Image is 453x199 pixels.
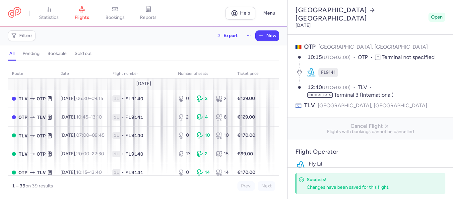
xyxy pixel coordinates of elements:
span: 1L [112,151,120,157]
span: FL9140 [125,151,143,157]
span: New [266,33,276,38]
span: TLV [37,114,46,121]
span: Terminal not specified [382,54,434,60]
div: 6 [216,114,229,121]
strong: €129.00 [237,114,255,120]
strong: 1 – 39 [12,183,26,189]
span: Flights with bookings cannot be cancelled [293,129,448,134]
time: 09:45 [92,132,104,138]
span: [DATE], [60,151,104,157]
a: bookings [98,6,132,21]
span: OTP [19,169,28,176]
figure: FL airline logo [306,68,316,77]
span: FL9141 [321,69,336,76]
time: 10:15 [76,170,87,175]
button: Export [212,30,242,41]
span: FL9141 [125,169,143,176]
span: [DATE], [60,114,102,120]
time: 10:15 [307,54,322,60]
span: OTP [19,114,28,121]
div: 0 [178,95,192,102]
span: FL9140 [125,95,143,102]
span: (UTC+03:00) [322,85,351,90]
span: – [76,170,102,175]
span: FL9141 [309,167,323,173]
button: Next [258,181,275,191]
span: OTP [37,150,46,158]
span: – [76,132,104,138]
span: on 39 results [26,183,53,189]
time: 07:00 [76,132,89,138]
h2: [GEOGRAPHIC_DATA] [GEOGRAPHIC_DATA] [295,6,426,23]
span: Filters [19,33,33,38]
div: Changes have been saved for this flight. [307,184,431,190]
time: 22:30 [92,151,104,157]
span: TLV [19,132,28,139]
span: 1L [112,114,120,121]
h4: Success! [307,176,431,183]
div: 13 [178,151,192,157]
time: 13:10 [91,114,102,120]
div: 2 [197,95,211,102]
a: reports [132,6,165,21]
span: TLV [37,169,46,176]
a: Help [226,7,255,20]
strong: €99.00 [237,151,253,157]
button: Filters [8,31,35,41]
time: 20:00 [76,151,89,157]
span: Open [431,14,443,21]
span: [GEOGRAPHIC_DATA], [GEOGRAPHIC_DATA] [318,44,428,50]
time: 13:40 [90,170,102,175]
span: Export [224,33,238,38]
span: OTP [37,132,46,139]
th: route [8,69,56,79]
h4: Flight Operator [295,148,445,156]
h4: pending [23,51,39,57]
div: 0 [178,169,192,176]
a: statistics [32,6,65,21]
h4: bookable [47,51,67,57]
time: 06:30 [76,96,89,101]
a: flights [65,6,98,21]
span: Cancel Flight [293,123,448,129]
span: • [122,95,124,102]
div: 14 [216,169,229,176]
span: [DATE], [60,96,103,101]
strong: €170.00 [237,132,255,138]
span: [DATE] [136,81,151,86]
span: FL9141 [125,114,143,121]
span: TLV [19,150,28,158]
div: 15 [216,151,229,157]
div: 2 [197,151,211,157]
span: (UTC+03:00) [322,55,351,60]
span: TLV [304,101,315,110]
button: Prev. [237,181,255,191]
span: – [76,114,102,120]
span: • [122,169,124,176]
span: TLV [358,84,374,91]
span: T [375,55,380,60]
time: [DATE] [295,23,311,28]
h4: sold out [75,51,92,57]
div: 10 [197,132,211,139]
span: [GEOGRAPHIC_DATA], [GEOGRAPHIC_DATA] [318,101,427,110]
span: [DATE], [60,170,102,175]
button: New [256,31,279,41]
th: number of seats [174,69,233,79]
span: [MEDICAL_DATA] [307,92,333,98]
span: bookings [105,15,125,21]
strong: €129.00 [237,96,255,101]
span: 1L [112,95,120,102]
p: Fly Lili [309,161,445,167]
span: – [76,96,103,101]
span: TLV [19,95,28,102]
span: FL9140 [125,132,143,139]
img: Fly Lili logo [295,161,306,172]
div: 0 [178,132,192,139]
div: 2 [178,114,192,121]
div: 14 [197,169,211,176]
span: • [122,114,124,121]
span: reports [140,15,157,21]
button: Menu [259,7,279,20]
span: [DATE], [60,132,104,138]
